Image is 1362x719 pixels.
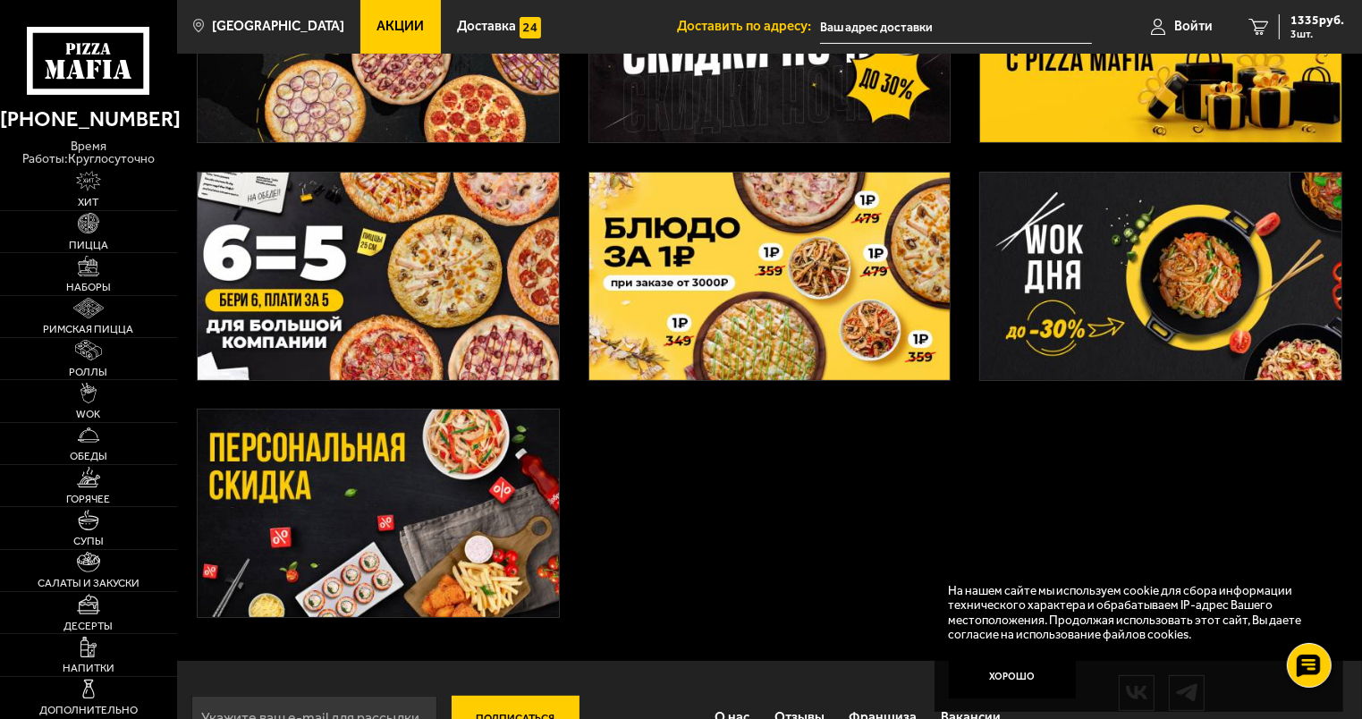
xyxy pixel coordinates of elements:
[69,240,108,250] span: Пицца
[949,656,1077,698] button: Хорошо
[949,583,1318,642] p: На нашем сайте мы используем cookie для сбора информации технического характера и обрабатываем IP...
[69,367,107,377] span: Роллы
[73,536,104,546] span: Супы
[1290,14,1344,27] span: 1335 руб.
[39,705,138,715] span: Дополнительно
[820,11,1093,44] input: Ваш адрес доставки
[63,663,114,673] span: Напитки
[1174,20,1213,33] span: Войти
[66,282,111,292] span: Наборы
[677,20,820,33] span: Доставить по адресу:
[70,451,107,461] span: Обеды
[1290,29,1344,39] span: 3 шт.
[76,409,100,419] span: WOK
[43,324,133,334] span: Римская пицца
[520,17,541,38] img: 15daf4d41897b9f0e9f617042186c801.svg
[212,20,344,33] span: [GEOGRAPHIC_DATA]
[63,621,113,631] span: Десерты
[377,20,425,33] span: Акции
[38,578,140,588] span: Салаты и закуски
[66,494,110,504] span: Горячее
[457,20,516,33] span: Доставка
[78,197,98,207] span: Хит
